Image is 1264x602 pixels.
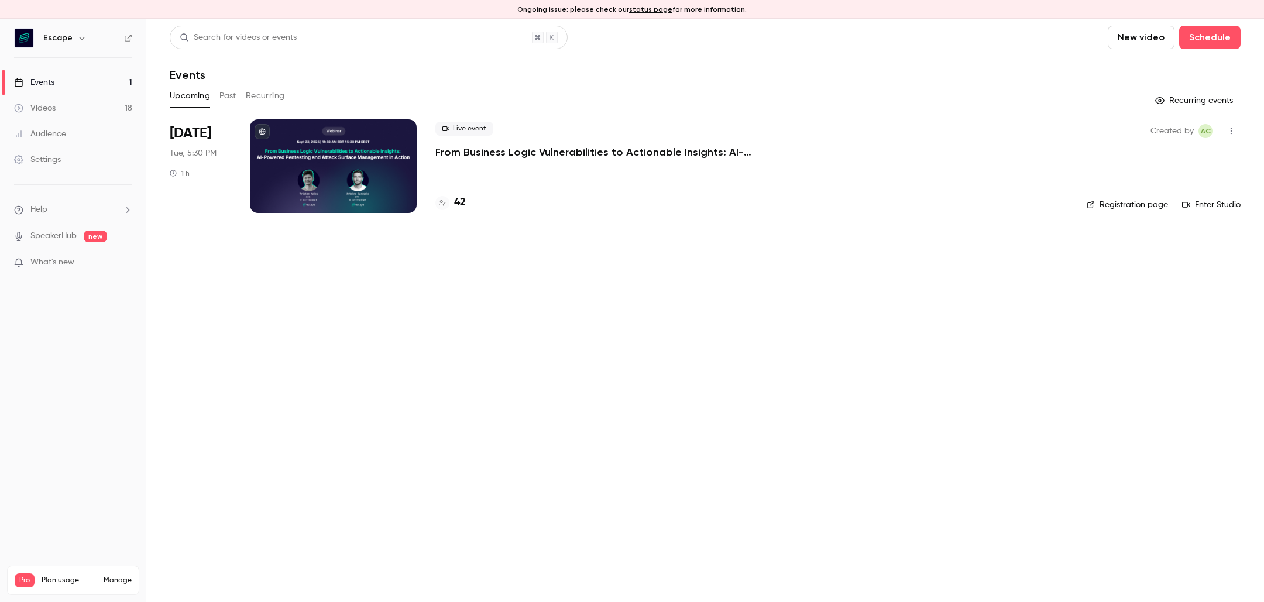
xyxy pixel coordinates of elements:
[435,122,493,136] span: Live event
[1198,124,1213,138] span: Alexandra Charikova
[1087,199,1168,211] a: Registration page
[170,168,190,178] div: 1 h
[435,145,786,159] a: From Business Logic Vulnerabilities to Actionable Insights: AI-powered Pentesting + ASM in Action
[30,204,47,216] span: Help
[15,29,33,47] img: Escape
[104,576,132,585] a: Manage
[42,576,97,585] span: Plan usage
[246,87,285,105] button: Recurring
[1150,91,1241,110] button: Recurring events
[180,32,297,44] div: Search for videos or events
[454,195,466,211] h4: 42
[170,147,217,159] span: Tue, 5:30 PM
[517,4,747,15] p: Ongoing issue: please check our for more information.
[1201,124,1211,138] span: AC
[435,195,466,211] a: 42
[219,87,236,105] button: Past
[14,154,61,166] div: Settings
[14,204,132,216] li: help-dropdown-opener
[1108,26,1174,49] button: New video
[30,230,77,242] a: SpeakerHub
[1150,124,1194,138] span: Created by
[170,119,231,213] div: Sep 23 Tue, 5:30 PM (Europe/Amsterdam)
[14,77,54,88] div: Events
[170,124,211,143] span: [DATE]
[1179,26,1241,49] button: Schedule
[43,32,73,44] h6: Escape
[30,256,74,269] span: What's new
[170,87,210,105] button: Upcoming
[118,257,132,268] iframe: Noticeable Trigger
[629,5,672,13] a: status page
[15,573,35,587] span: Pro
[1182,199,1241,211] a: Enter Studio
[14,128,66,140] div: Audience
[84,231,107,242] span: new
[170,68,205,82] h1: Events
[14,102,56,114] div: Videos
